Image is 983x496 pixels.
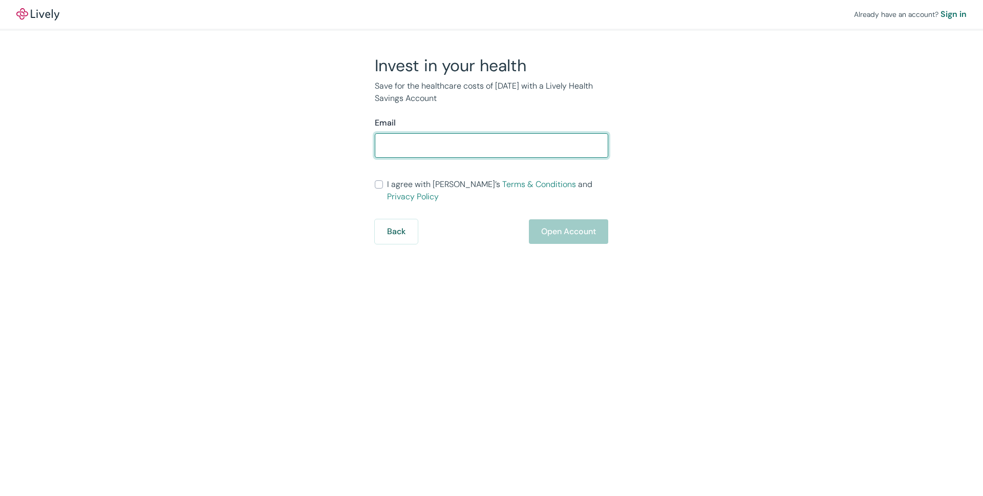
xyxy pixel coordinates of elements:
[375,117,396,129] label: Email
[375,55,608,76] h2: Invest in your health
[854,8,967,20] div: Already have an account?
[387,191,439,202] a: Privacy Policy
[375,80,608,105] p: Save for the healthcare costs of [DATE] with a Lively Health Savings Account
[941,8,967,20] a: Sign in
[502,179,576,190] a: Terms & Conditions
[16,8,59,20] img: Lively
[16,8,59,20] a: LivelyLively
[375,219,418,244] button: Back
[387,178,608,203] span: I agree with [PERSON_NAME]’s and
